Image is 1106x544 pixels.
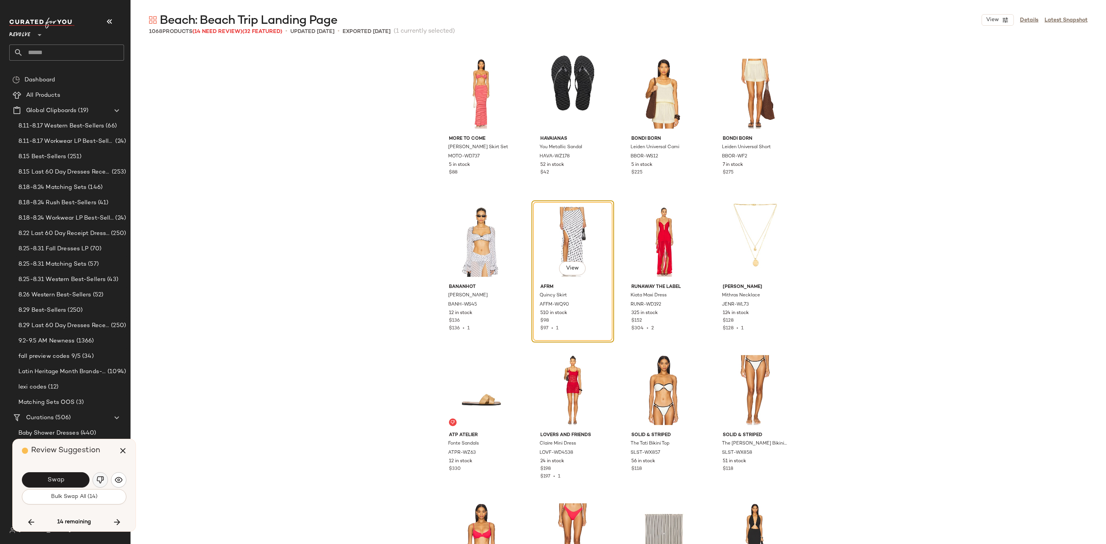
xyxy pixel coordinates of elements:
[550,474,558,479] span: •
[18,122,104,131] span: 8.11-8.17 Western Best-Sellers
[66,152,81,161] span: (251)
[106,367,126,376] span: (1094)
[75,398,83,407] span: (3)
[631,284,696,291] span: Runaway The Label
[149,29,162,35] span: 1068
[644,326,651,331] span: •
[109,229,126,238] span: (250)
[723,284,788,291] span: [PERSON_NAME]
[534,203,611,281] img: AFFM-WQ90_V1.jpg
[192,29,242,35] span: (14 Need Review)
[631,301,661,308] span: RUNR-WD192
[18,198,96,207] span: 8.18-8.24 Rush Best-Sellers
[540,466,551,473] span: $198
[47,476,64,484] span: Swap
[86,183,103,192] span: (146)
[625,203,702,281] img: RUNR-WD192_V1.jpg
[723,432,788,439] span: Solid & Striped
[18,229,109,238] span: 8.22 Last 60 Day Receipt Dresses
[290,28,334,36] p: updated [DATE]
[631,292,667,299] span: Kiata Maxi Dress
[86,260,99,269] span: (57)
[723,317,733,324] span: $128
[75,337,94,346] span: (1366)
[631,458,655,465] span: 56 in stock
[631,466,642,473] span: $118
[18,306,66,315] span: 8.29 Best-Sellers
[723,458,746,465] span: 51 in stock
[18,398,75,407] span: Matching Sets OOS
[566,265,579,271] span: View
[982,14,1014,26] button: View
[722,440,787,447] span: The [PERSON_NAME] Bikini Bottom
[540,432,605,439] span: Lovers and Friends
[722,144,771,151] span: Leiden Universal Short
[26,413,54,422] span: Curations
[448,440,479,447] span: Fonte Sandals
[51,494,98,500] span: Bulk Swap All (14)
[26,106,76,115] span: Global Clipboards
[79,429,96,438] span: (440)
[631,162,652,169] span: 5 in stock
[540,169,549,176] span: $42
[18,183,86,192] span: 8.18-8.24 Matching Sets
[559,261,585,275] button: View
[722,153,747,160] span: BBOR-WF2
[91,291,104,299] span: (52)
[31,446,100,455] span: Review Suggestion
[9,18,75,28] img: cfy_white_logo.C9jOOHJF.svg
[96,476,104,484] img: svg%3e
[22,472,89,488] button: Swap
[722,292,760,299] span: Mithras Necklace
[540,292,567,299] span: Quincy Skirt
[343,28,391,36] p: Exported [DATE]
[534,351,611,429] img: LOVF-WD4538_V1.jpg
[540,474,550,479] span: $197
[18,291,91,299] span: 8.26 Western Best-Sellers
[89,245,102,253] span: (70)
[723,136,788,142] span: Bondi Born
[540,136,605,142] span: Havaianas
[96,198,109,207] span: (41)
[733,326,741,331] span: •
[285,27,287,36] span: •
[631,169,642,176] span: $225
[986,17,999,23] span: View
[540,144,582,151] span: You Metallic Sandal
[1020,16,1038,24] a: Details
[449,466,461,473] span: $330
[46,383,58,392] span: (12)
[449,162,470,169] span: 5 in stock
[26,91,60,100] span: All Products
[449,317,460,324] span: $136
[741,326,743,331] span: 1
[443,55,520,132] img: MOTO-WD737_V1.jpg
[449,432,514,439] span: ATP Atelier
[114,137,126,146] span: (24)
[66,306,83,315] span: (250)
[57,519,91,526] span: 14 remaining
[394,27,455,36] span: (1 currently selected)
[18,275,106,284] span: 8.25-8.31 Western Best-Sellers
[534,55,611,132] img: HAVA-WZ178_V1.jpg
[1045,16,1088,24] a: Latest Snapshot
[76,106,88,115] span: (19)
[18,383,46,392] span: lexi codes
[631,144,679,151] span: Leiden Universal Cami
[723,169,733,176] span: $275
[449,326,460,331] span: $136
[540,458,564,465] span: 24 in stock
[18,321,109,330] span: 8.29 Last 60 Day Dresses Receipts
[18,137,114,146] span: 8.11-8.17 Workwear LP Best-Sellers
[558,474,560,479] span: 1
[449,169,457,176] span: $88
[723,326,733,331] span: $128
[625,55,702,132] img: BBOR-WS12_V1.jpg
[81,352,94,361] span: (34)
[540,162,564,169] span: 52 in stock
[449,310,472,317] span: 12 in stock
[631,153,658,160] span: BBOR-WS12
[449,136,514,142] span: MORE TO COME
[723,162,743,169] span: 7 in stock
[631,326,644,331] span: $304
